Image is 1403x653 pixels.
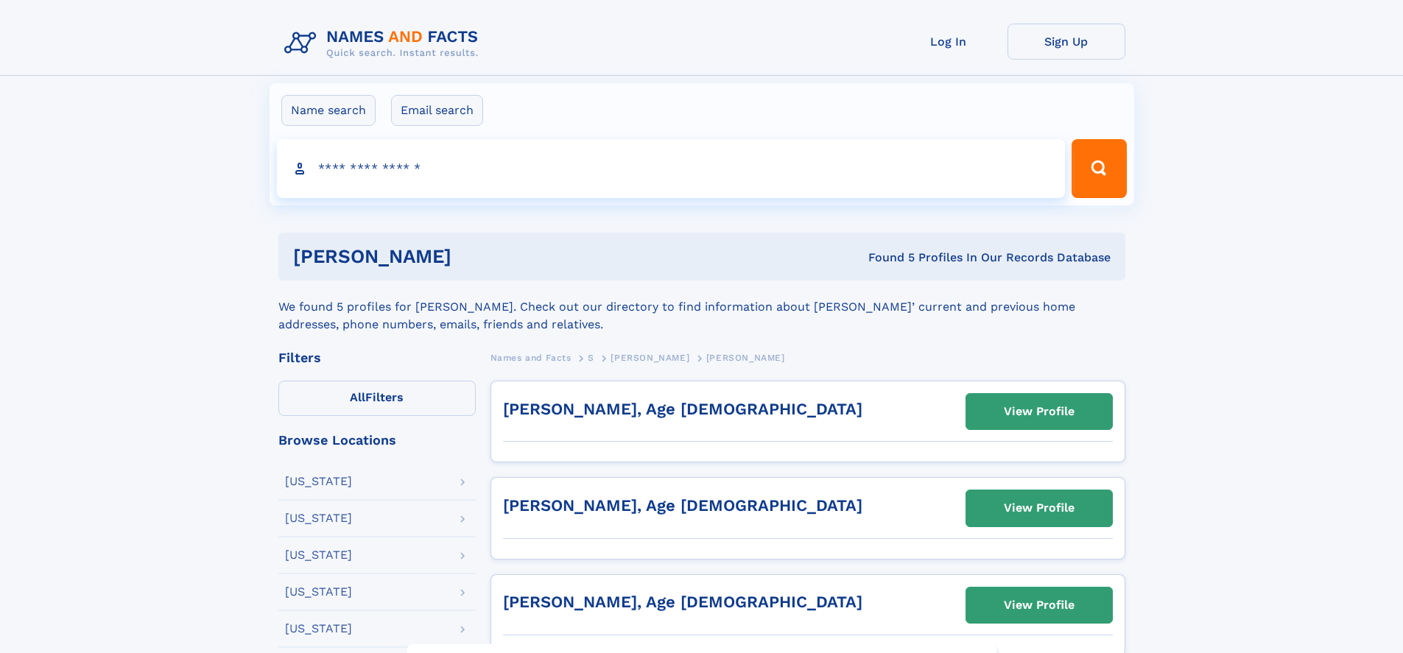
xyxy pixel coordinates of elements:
[277,139,1066,198] input: search input
[503,593,862,611] a: [PERSON_NAME], Age [DEMOGRAPHIC_DATA]
[503,400,862,418] a: [PERSON_NAME], Age [DEMOGRAPHIC_DATA]
[278,280,1125,333] div: We found 5 profiles for [PERSON_NAME]. Check out our directory to find information about [PERSON_...
[588,353,594,363] span: S
[660,250,1111,266] div: Found 5 Profiles In Our Records Database
[285,586,352,598] div: [US_STATE]
[285,476,352,487] div: [US_STATE]
[278,381,476,416] label: Filters
[706,353,785,363] span: [PERSON_NAME]
[490,348,572,367] a: Names and Facts
[285,549,352,561] div: [US_STATE]
[966,587,1112,623] a: View Profile
[391,95,483,126] label: Email search
[890,24,1008,60] a: Log In
[278,434,476,447] div: Browse Locations
[1004,491,1075,525] div: View Profile
[1072,139,1126,198] button: Search Button
[285,512,352,524] div: [US_STATE]
[611,348,689,367] a: [PERSON_NAME]
[503,496,862,515] a: [PERSON_NAME], Age [DEMOGRAPHIC_DATA]
[278,351,476,364] div: Filters
[278,24,490,63] img: Logo Names and Facts
[281,95,376,126] label: Name search
[966,394,1112,429] a: View Profile
[293,247,660,266] h1: [PERSON_NAME]
[588,348,594,367] a: S
[1004,395,1075,428] div: View Profile
[966,490,1112,526] a: View Profile
[1004,588,1075,622] div: View Profile
[350,390,365,404] span: All
[285,623,352,635] div: [US_STATE]
[1008,24,1125,60] a: Sign Up
[611,353,689,363] span: [PERSON_NAME]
